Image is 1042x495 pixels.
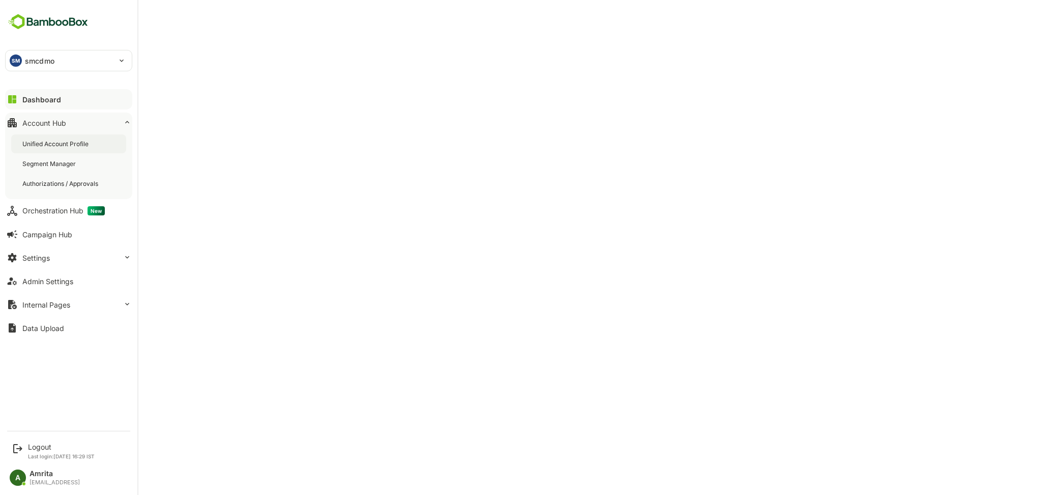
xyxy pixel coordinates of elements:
[22,95,61,104] div: Dashboard
[28,453,95,459] p: Last login: [DATE] 16:29 IST
[25,56,54,66] p: smcdmo
[5,201,132,221] button: Orchestration HubNew
[6,50,132,71] div: SMsmcdmo
[5,318,132,338] button: Data Upload
[22,254,50,262] div: Settings
[10,470,26,486] div: A
[22,230,72,239] div: Campaign Hub
[28,443,95,451] div: Logout
[5,271,132,291] button: Admin Settings
[22,159,78,168] div: Segment Manager
[22,140,91,148] div: Unified Account Profile
[22,324,64,333] div: Data Upload
[5,248,132,268] button: Settings
[5,89,132,109] button: Dashboard
[10,54,22,67] div: SM
[30,470,80,478] div: Amrita
[5,113,132,133] button: Account Hub
[22,206,105,215] div: Orchestration Hub
[22,119,66,127] div: Account Hub
[30,479,80,486] div: [EMAIL_ADDRESS]
[5,224,132,244] button: Campaign Hub
[88,206,105,215] span: New
[5,294,132,315] button: Internal Pages
[22,300,70,309] div: Internal Pages
[22,277,73,286] div: Admin Settings
[5,12,91,32] img: BambooboxFullLogoMark.5f36c76dfaba33ec1ec1367b70bb1252.svg
[22,179,100,188] div: Authorizations / Approvals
